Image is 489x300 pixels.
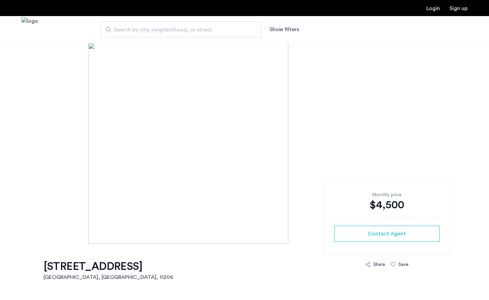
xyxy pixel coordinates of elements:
[426,6,440,11] a: Login
[44,260,173,273] h1: [STREET_ADDRESS]
[269,25,299,33] button: Show or hide filters
[88,43,401,244] img: [object%20Object]
[334,198,440,212] div: $4,500
[449,6,468,11] a: Registration
[334,226,440,242] button: button
[21,17,38,42] img: logo
[334,192,440,198] div: Monthly price
[44,273,173,281] h2: [GEOGRAPHIC_DATA], [GEOGRAPHIC_DATA] , 11206
[21,17,38,42] a: Cazamio Logo
[373,261,385,268] div: Share
[399,261,409,268] div: Save
[101,21,261,37] input: Apartment Search
[368,230,406,238] span: Contact Agent
[44,260,173,281] a: [STREET_ADDRESS][GEOGRAPHIC_DATA], [GEOGRAPHIC_DATA], 11206
[114,26,243,34] span: Search by city, neighborhood, or street.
